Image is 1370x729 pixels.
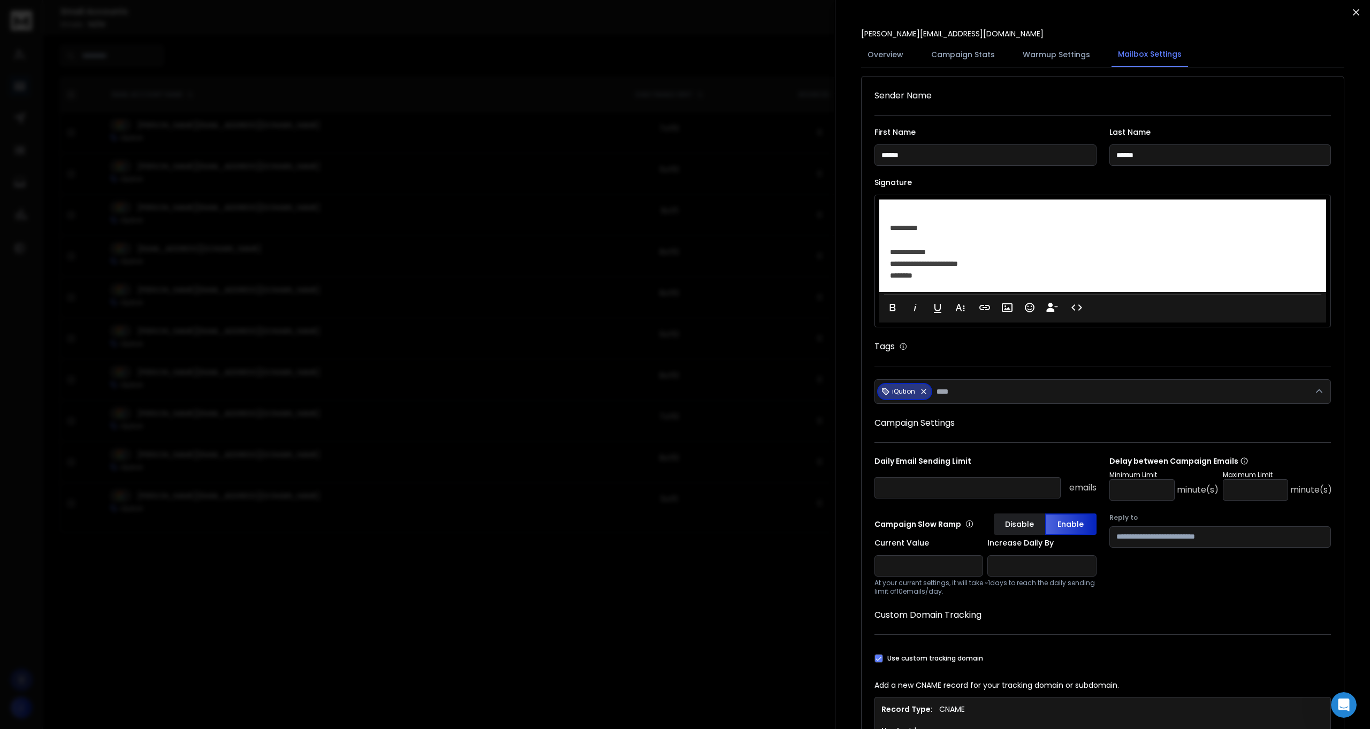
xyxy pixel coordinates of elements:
a: Book a call here [17,123,77,132]
label: Signature [874,179,1331,186]
p: Daily Email Sending Limit [874,456,1097,471]
div: I really appreciate your understanding, and I assure you, your feedback is important to us. We're... [17,138,167,201]
iframe: Intercom live chat [1331,692,1357,718]
button: Insert Link (⌘K) [975,297,995,318]
button: Home [168,4,188,25]
button: Gif picker [34,350,42,359]
button: Warmup Settings [1016,43,1097,66]
p: Add a new CNAME record for your tracking domain or subdomain. [874,680,1331,690]
button: More Text [950,297,970,318]
p: Maximum Limit [1223,471,1332,479]
h1: Tags [874,340,895,353]
button: Insert Image (⌘P) [997,297,1017,318]
div: I understand how this can be a little confusing. I’m happy to talk you through it in more detail,... [17,43,167,117]
p: minute(s) [1177,484,1219,496]
p: Delay between Campaign Emails [1109,456,1332,466]
div: The simplicity of the answer would lend me to believe that even the first person I chatted with s... [47,301,197,364]
p: Minimum Limit [1109,471,1219,479]
button: Italic (⌘I) [905,297,925,318]
label: First Name [874,128,1097,136]
img: Profile image for Box [31,6,48,23]
h1: Sender Name [874,89,1331,102]
div: Thank you for the reply. [47,238,197,249]
div: Close [188,4,207,24]
label: Reply to [1109,513,1331,522]
p: [PERSON_NAME][EMAIL_ADDRESS][DOMAIN_NAME] [861,28,1044,39]
h1: Campaign Settings [874,417,1331,429]
button: go back [7,4,27,25]
label: Current Value [874,539,983,547]
button: Upload attachment [51,350,59,359]
button: Overview [861,43,910,66]
label: Use custom tracking domain [887,654,983,663]
div: Hi [PERSON_NAME]. [47,222,197,233]
button: Insert Unsubscribe Link [1042,297,1062,318]
p: emails [1069,481,1097,494]
button: Campaign Stats [925,43,1001,66]
h1: Box [52,10,67,18]
button: Disable [994,513,1045,535]
p: Campaign Slow Ramp [874,519,973,530]
div: First, it took from [DATE] when I started this chat until this morning, [DATE] (7 days) and multi... [47,254,197,296]
button: Emoticons [1019,297,1040,318]
div: Joseph says… [9,216,205,668]
p: minute(s) [1290,484,1332,496]
button: Mailbox Settings [1112,42,1188,67]
p: At your current settings, it will take ~ 1 days to reach the daily sending limit of 10 emails/day. [874,579,1097,596]
button: Underline (⌘U) [927,297,948,318]
button: Send a message… [184,346,201,363]
div: Hi [PERSON_NAME].Thank you for the reply.First, it took from [DATE] when I started this chat unti... [39,216,205,659]
label: Increase Daily By [987,539,1096,547]
p: CNAME [939,704,965,715]
p: iQution [892,387,915,396]
h1: Record Type: [881,704,933,715]
label: Last Name [1109,128,1331,136]
button: Enable [1045,513,1097,535]
textarea: Message… [9,328,205,346]
h1: Custom Domain Tracking [874,609,1331,621]
button: Emoji picker [17,350,25,359]
button: Bold (⌘B) [882,297,903,318]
